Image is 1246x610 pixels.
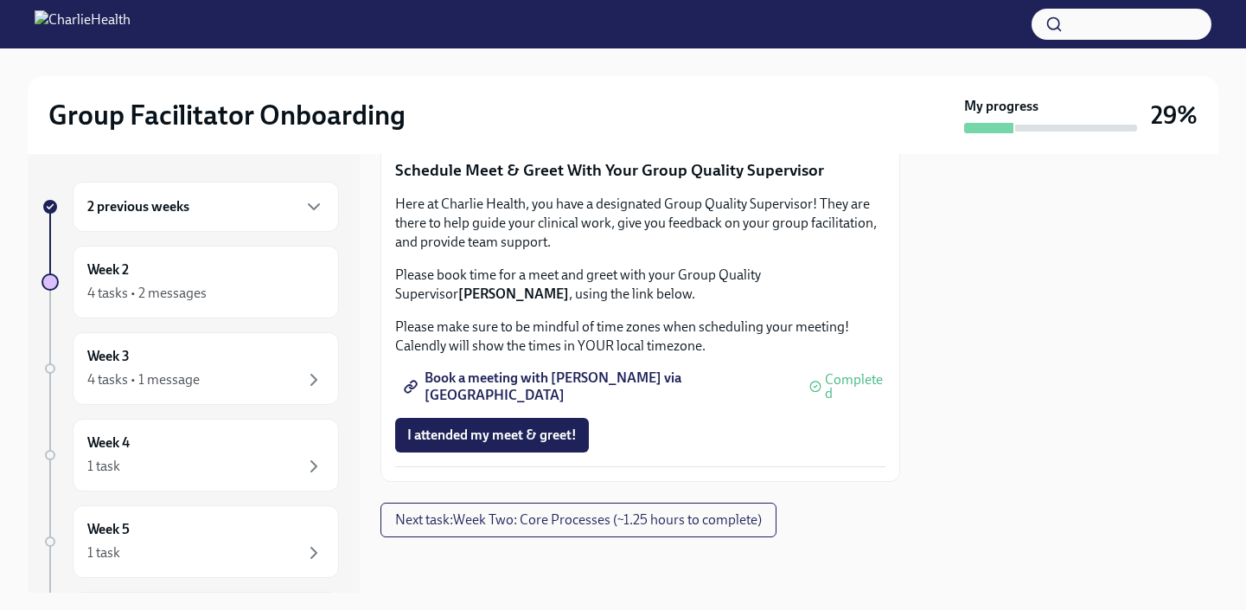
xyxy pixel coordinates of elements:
[407,378,790,395] span: Book a meeting with [PERSON_NAME] via [GEOGRAPHIC_DATA]
[42,505,339,578] a: Week 51 task
[87,543,120,562] div: 1 task
[48,98,406,132] h2: Group Facilitator Onboarding
[1151,100,1198,131] h3: 29%
[395,511,762,529] span: Next task : Week Two: Core Processes (~1.25 hours to complete)
[87,433,130,453] h6: Week 4
[87,284,207,303] div: 4 tasks • 2 messages
[42,419,339,491] a: Week 41 task
[87,197,189,216] h6: 2 previous weeks
[395,266,885,304] p: Please book time for a meet and greet with your Group Quality Supervisor , using the link below.
[87,260,129,279] h6: Week 2
[395,418,589,453] button: I attended my meet & greet!
[87,347,130,366] h6: Week 3
[964,97,1038,116] strong: My progress
[42,246,339,318] a: Week 24 tasks • 2 messages
[42,332,339,405] a: Week 34 tasks • 1 message
[87,457,120,476] div: 1 task
[458,286,569,302] strong: [PERSON_NAME]
[395,195,885,252] p: Here at Charlie Health, you have a designated Group Quality Supervisor! They are there to help gu...
[380,503,776,537] button: Next task:Week Two: Core Processes (~1.25 hours to complete)
[87,370,200,389] div: 4 tasks • 1 message
[395,318,885,356] p: Please make sure to be mindful of time zones when scheduling your meeting! Calendly will show the...
[825,373,885,401] span: Completed
[35,10,131,38] img: CharlieHealth
[73,182,339,232] div: 2 previous weeks
[407,427,577,444] span: I attended my meet & greet!
[87,520,130,539] h6: Week 5
[395,159,885,182] p: Schedule Meet & Greet With Your Group Quality Supervisor
[395,369,802,404] a: Book a meeting with [PERSON_NAME] via [GEOGRAPHIC_DATA]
